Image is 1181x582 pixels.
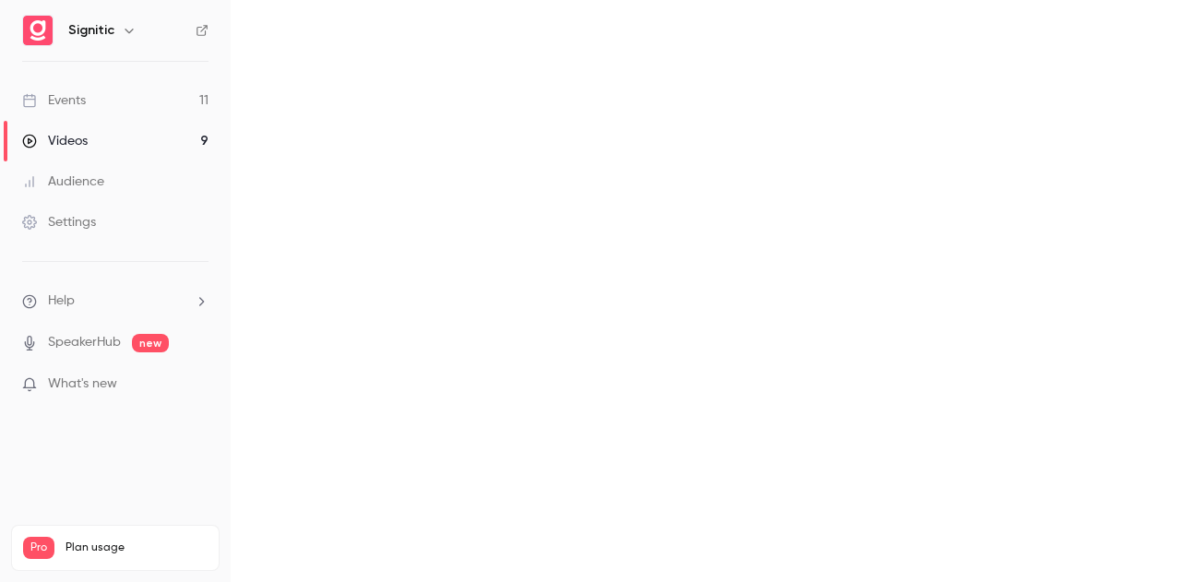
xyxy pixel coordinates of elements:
span: new [132,334,169,352]
li: help-dropdown-opener [22,291,209,311]
span: Plan usage [66,540,208,555]
img: Signitic [23,16,53,45]
span: What's new [48,374,117,394]
div: Videos [22,132,88,150]
div: Audience [22,172,104,191]
span: Help [48,291,75,311]
div: Settings [22,213,96,232]
span: Pro [23,537,54,559]
div: Events [22,91,86,110]
a: SpeakerHub [48,333,121,352]
iframe: Noticeable Trigger [186,376,209,393]
h6: Signitic [68,21,114,40]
